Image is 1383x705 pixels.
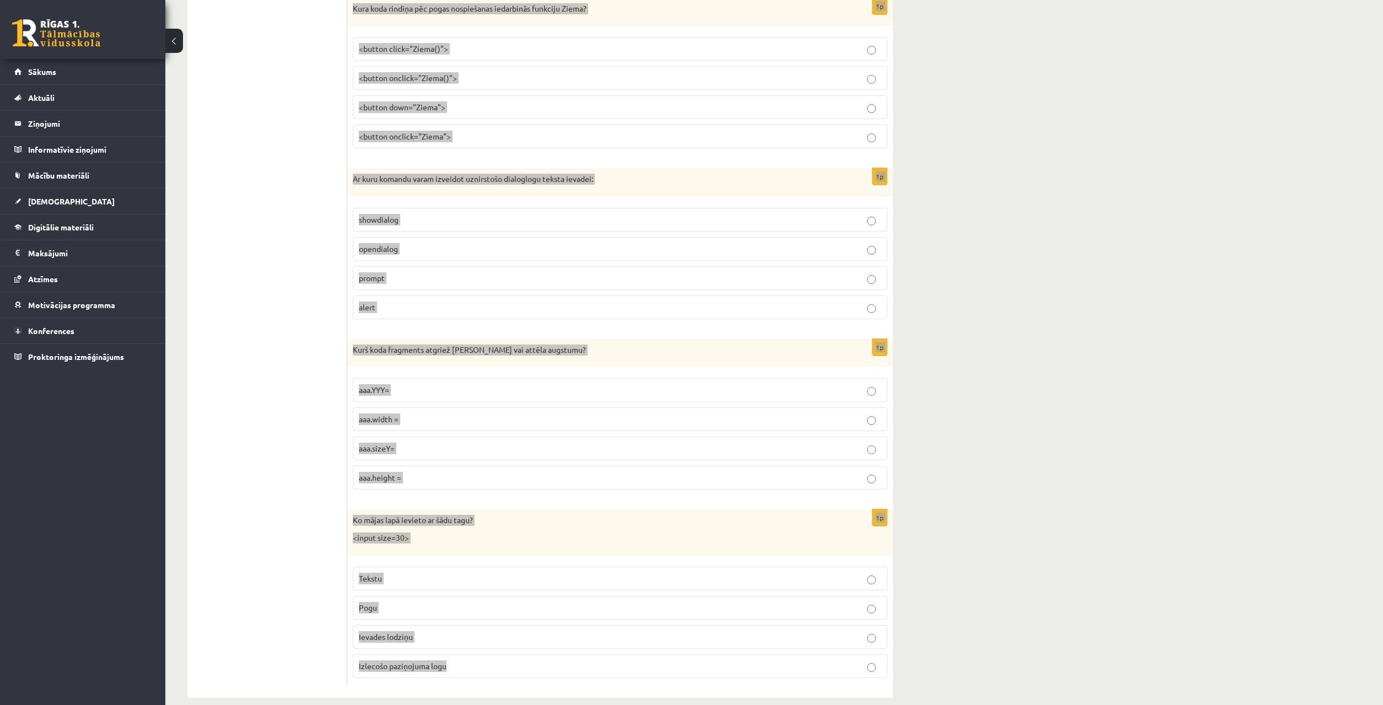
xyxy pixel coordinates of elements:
[14,344,152,369] a: Proktoringa izmēģinājums
[867,445,876,454] input: aaa.sizeY=
[867,575,876,584] input: Tekstu
[28,326,74,336] span: Konferences
[867,75,876,84] input: <button onclick="Ziema()">
[872,338,887,356] p: 1p
[867,104,876,113] input: <button down="Ziema">
[14,214,152,240] a: Digitālie materiāli
[359,385,389,395] span: aaa.YYY=
[14,266,152,292] a: Atzīmes
[353,345,832,356] p: Kurš koda fragments atgriež [PERSON_NAME] vai attēla augstumu?
[867,605,876,613] input: Pogu
[867,416,876,425] input: aaa.width =
[14,292,152,317] a: Motivācijas programma
[872,509,887,526] p: 1p
[359,661,446,671] span: Izlecošo paziņojuma logu
[359,632,413,642] span: Ievades lodziņu
[28,137,152,162] legend: Informatīvie ziņojumi
[359,443,395,453] span: aaa.sizeY=
[359,214,399,224] span: showdialog
[867,217,876,225] input: showdialog
[867,663,876,672] input: Izlecošo paziņojuma logu
[867,304,876,313] input: alert
[28,196,115,206] span: [DEMOGRAPHIC_DATA]
[353,515,832,526] p: Ko mājas lapā ievieto ar šādu tagu?
[14,240,152,266] a: Maksājumi
[872,168,887,185] p: 1p
[28,240,152,266] legend: Maksājumi
[359,244,398,254] span: opendialog
[359,472,401,482] span: aaa.height =
[14,189,152,214] a: [DEMOGRAPHIC_DATA]
[867,275,876,284] input: prompt
[14,85,152,110] a: Aktuāli
[353,3,832,14] p: Kura koda rindiņa pēc pogas nospiešanas iedarbinās funkciju Ziema?
[14,318,152,343] a: Konferences
[14,163,152,188] a: Mācību materiāli
[867,634,876,643] input: Ievades lodziņu
[359,302,375,312] span: alert
[867,475,876,483] input: aaa.height =
[28,111,152,136] legend: Ziņojumi
[14,137,152,162] a: Informatīvie ziņojumi
[359,44,448,53] span: <button click="Ziema()">
[359,602,377,612] span: Pogu
[867,133,876,142] input: <button onclick="Ziema">
[28,222,94,232] span: Digitālie materiāli
[28,274,58,284] span: Atzīmes
[359,414,399,424] span: aaa.width =
[867,46,876,55] input: <button click="Ziema()">
[14,111,152,136] a: Ziņojumi
[353,174,832,185] p: Ar kuru komandu varam izveidot uznirstošo dialoglogu teksta ievadei:
[353,532,832,543] p: <input size=30>
[867,246,876,255] input: opendialog
[28,67,56,77] span: Sākums
[359,73,457,83] span: <button onclick="Ziema()">
[28,352,124,362] span: Proktoringa izmēģinājums
[359,102,445,112] span: <button down="Ziema">
[28,300,115,310] span: Motivācijas programma
[359,131,451,141] span: <button onclick="Ziema">
[28,170,89,180] span: Mācību materiāli
[359,573,382,583] span: Tekstu
[28,93,55,103] span: Aktuāli
[867,387,876,396] input: aaa.YYY=
[359,273,385,283] span: prompt
[14,59,152,84] a: Sākums
[12,19,100,47] a: Rīgas 1. Tālmācības vidusskola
